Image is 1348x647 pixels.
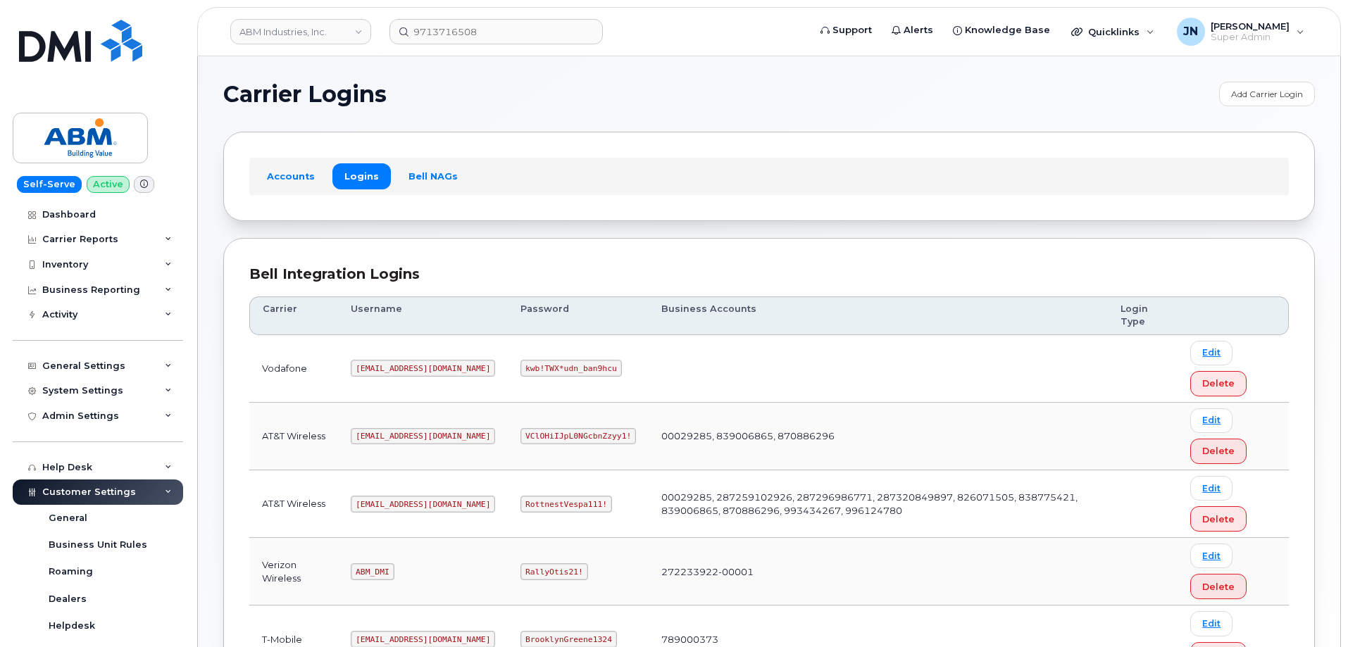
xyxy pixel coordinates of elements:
span: Delete [1202,513,1235,526]
button: Delete [1190,371,1247,396]
th: Business Accounts [649,296,1108,335]
code: ABM_DMI [351,563,394,580]
th: Login Type [1108,296,1178,335]
a: Add Carrier Login [1219,82,1315,106]
td: 00029285, 287259102926, 287296986771, 287320849897, 826071505, 838775421, 839006865, 870886296, 9... [649,470,1108,538]
td: 00029285, 839006865, 870886296 [649,403,1108,470]
td: Vodafone [249,335,338,403]
a: Edit [1190,611,1232,636]
code: [EMAIL_ADDRESS][DOMAIN_NAME] [351,496,495,513]
a: Edit [1190,408,1232,433]
code: [EMAIL_ADDRESS][DOMAIN_NAME] [351,428,495,445]
a: Edit [1190,341,1232,365]
span: Delete [1202,580,1235,593]
a: Logins [332,163,391,189]
a: Accounts [255,163,327,189]
a: Edit [1190,476,1232,501]
div: Bell Integration Logins [249,264,1289,284]
td: 272233922-00001 [649,538,1108,605]
code: VClOHiIJpL0NGcbnZzyy1! [520,428,636,445]
button: Delete [1190,439,1247,464]
code: [EMAIL_ADDRESS][DOMAIN_NAME] [351,360,495,377]
a: Edit [1190,544,1232,568]
th: Password [508,296,649,335]
td: AT&T Wireless [249,403,338,470]
th: Carrier [249,296,338,335]
th: Username [338,296,508,335]
button: Delete [1190,574,1247,599]
span: Delete [1202,377,1235,390]
button: Delete [1190,506,1247,532]
span: Delete [1202,444,1235,458]
a: Bell NAGs [397,163,470,189]
span: Carrier Logins [223,84,387,105]
code: kwb!TWX*udn_ban9hcu [520,360,621,377]
code: RallyOtis21! [520,563,587,580]
td: Verizon Wireless [249,538,338,605]
code: RottnestVespa111! [520,496,612,513]
td: AT&T Wireless [249,470,338,538]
